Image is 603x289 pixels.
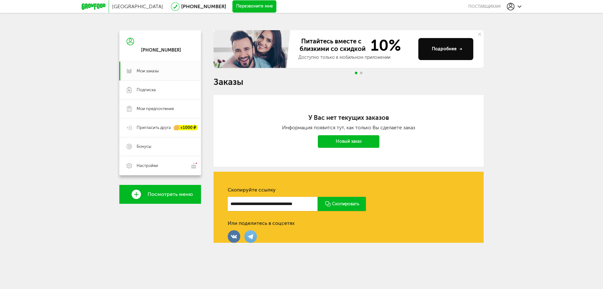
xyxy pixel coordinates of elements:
span: Бонусы [137,144,151,149]
span: 10% [367,37,401,53]
span: Настройки [137,163,158,169]
span: Go to slide 2 [360,72,362,74]
h1: Заказы [214,78,484,86]
img: family-banner.579af9d.jpg [214,30,292,68]
span: Мои предпочтения [137,106,174,112]
span: Пригласить друга [137,125,171,131]
div: +1000 ₽ [174,125,198,131]
a: Посмотреть меню [119,185,201,204]
span: Подписка [137,87,156,93]
span: Мои заказы [137,68,159,74]
div: Или поделитесь в соцсетях [228,220,295,226]
h2: У Вас нет текущих заказов [239,114,459,121]
span: [GEOGRAPHIC_DATA] [112,3,163,9]
a: Пригласить друга +1000 ₽ [119,118,201,137]
span: Посмотреть меню [148,192,193,197]
a: Подписка [119,81,201,99]
span: Питайтесь вместе с близкими со скидкой [298,37,367,53]
div: Скопируйте ссылку [228,187,470,193]
div: Доступно только в мобильном приложении [298,54,413,61]
a: [PHONE_NUMBER] [181,3,226,9]
a: Мои заказы [119,62,201,81]
button: Перезвоните мне [232,0,276,13]
button: Подробнее [418,38,473,60]
div: Подробнее [432,46,462,52]
a: Мои предпочтения [119,99,201,118]
div: Информация появится тут, как только Вы сделаете заказ [239,125,459,131]
div: [PHONE_NUMBER] [141,47,181,53]
a: Настройки [119,156,201,175]
a: Бонусы [119,137,201,156]
span: Go to slide 1 [355,72,357,74]
a: Новый заказ [318,135,379,148]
